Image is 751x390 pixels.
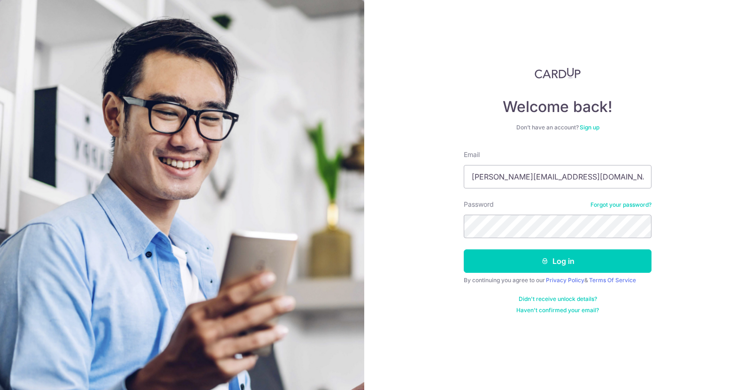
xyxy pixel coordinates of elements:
[464,165,651,188] input: Enter your Email
[464,150,480,159] label: Email
[535,67,581,79] img: CardUp Logo
[464,200,494,209] label: Password
[519,295,597,303] a: Didn't receive unlock details?
[464,249,651,273] button: Log in
[516,307,599,314] a: Haven't confirmed your email?
[464,97,651,116] h4: Welcome back!
[464,124,651,131] div: Don’t have an account?
[590,201,651,209] a: Forgot your password?
[580,124,599,131] a: Sign up
[464,277,651,284] div: By continuing you agree to our &
[546,277,584,284] a: Privacy Policy
[589,277,636,284] a: Terms Of Service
